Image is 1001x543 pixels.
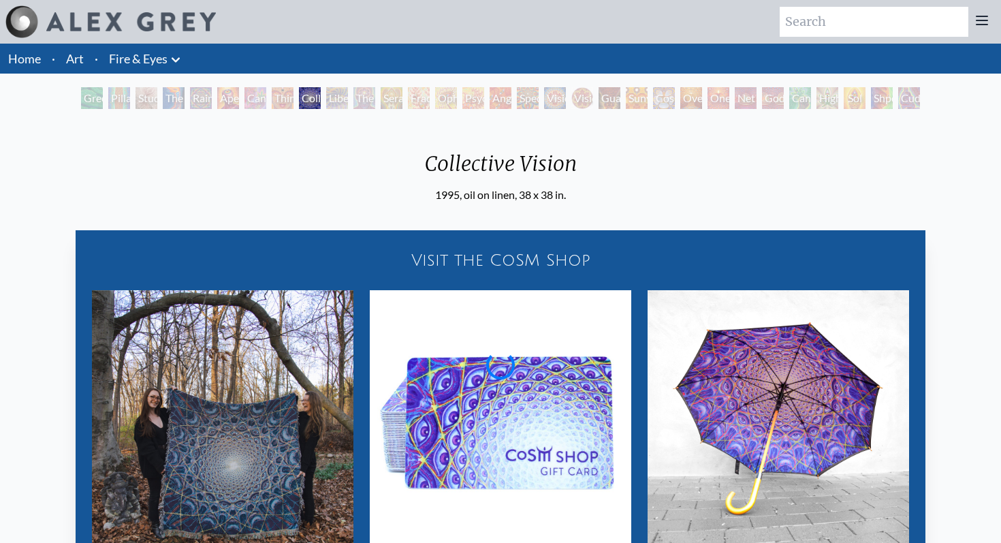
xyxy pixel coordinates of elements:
div: Vision Crystal [544,87,566,109]
div: Vision Crystal Tondo [571,87,593,109]
div: Green Hand [81,87,103,109]
div: Sunyata [626,87,648,109]
div: The Seer [353,87,375,109]
div: Higher Vision [816,87,838,109]
div: Cannabis Sutra [244,87,266,109]
a: Visit the CoSM Shop [84,238,917,282]
div: One [708,87,729,109]
div: 1995, oil on linen, 38 x 38 in. [414,187,588,203]
div: Third Eye Tears of Joy [272,87,293,109]
div: Aperture [217,87,239,109]
div: Collective Vision [299,87,321,109]
div: Oversoul [680,87,702,109]
div: Cosmic Elf [653,87,675,109]
div: Godself [762,87,784,109]
div: The Torch [163,87,185,109]
div: Cuddle [898,87,920,109]
div: Shpongled [871,87,893,109]
div: Angel Skin [490,87,511,109]
div: Pillar of Awareness [108,87,130,109]
div: Spectral Lotus [517,87,539,109]
div: Seraphic Transport Docking on the Third Eye [381,87,402,109]
div: Study for the Great Turn [136,87,157,109]
div: Cannafist [789,87,811,109]
div: Fractal Eyes [408,87,430,109]
div: Rainbow Eye Ripple [190,87,212,109]
div: Ophanic Eyelash [435,87,457,109]
div: Liberation Through Seeing [326,87,348,109]
div: Collective Vision [414,151,588,187]
div: Sol Invictus [844,87,865,109]
div: Psychomicrograph of a Fractal Paisley Cherub Feather Tip [462,87,484,109]
div: Guardian of Infinite Vision [599,87,620,109]
div: Net of Being [735,87,757,109]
